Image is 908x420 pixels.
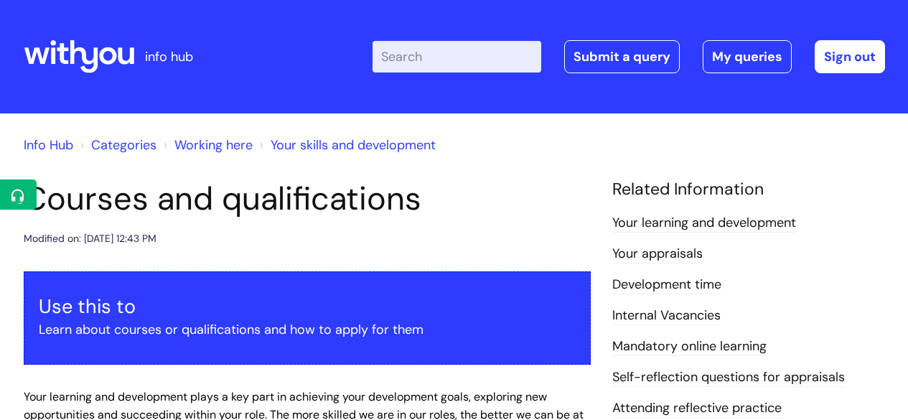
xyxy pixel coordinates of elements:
li: Your skills and development [256,134,436,157]
a: Development time [612,276,721,294]
a: Internal Vacancies [612,307,721,325]
a: Your learning and development [612,214,796,233]
a: Submit a query [564,40,680,73]
h3: Use this to [39,295,576,318]
p: info hub [145,45,193,68]
a: Working here [174,136,253,154]
input: Search [373,41,541,73]
div: Modified on: [DATE] 12:43 PM [24,230,156,248]
h4: Related Information [612,179,885,200]
li: Working here [160,134,253,157]
div: | - [373,40,885,73]
p: Learn about courses or qualifications and how to apply for them [39,318,576,341]
a: Sign out [815,40,885,73]
a: My queries [703,40,792,73]
h1: Courses and qualifications [24,179,591,218]
a: Mandatory online learning [612,337,767,356]
a: Your appraisals [612,245,703,263]
a: Attending reflective practice [612,399,782,418]
li: Solution home [77,134,156,157]
a: Self-reflection questions for appraisals [612,368,845,387]
a: Info Hub [24,136,73,154]
a: Your skills and development [271,136,436,154]
a: Categories [91,136,156,154]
